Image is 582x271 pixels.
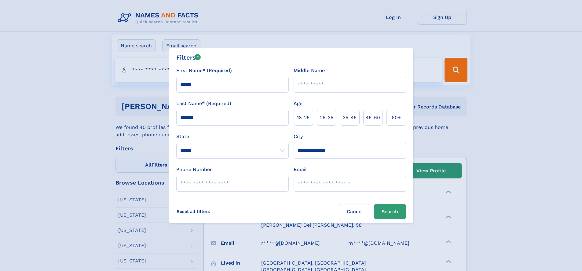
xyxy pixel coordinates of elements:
label: First Name* (Required) [176,67,232,74]
label: City [294,133,303,140]
label: Last Name* (Required) [176,100,231,107]
span: 18‑25 [297,114,309,121]
span: 25‑35 [320,114,333,121]
label: Phone Number [176,166,212,173]
span: 60+ [392,114,401,121]
span: 45‑60 [366,114,380,121]
label: Middle Name [294,67,325,74]
label: Email [294,166,307,173]
label: Cancel [339,204,371,219]
div: Filters [176,53,201,62]
span: 35‑45 [343,114,357,121]
label: Reset all filters [173,204,214,219]
label: Age [294,100,302,107]
button: Search [374,204,406,219]
label: State [176,133,289,140]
